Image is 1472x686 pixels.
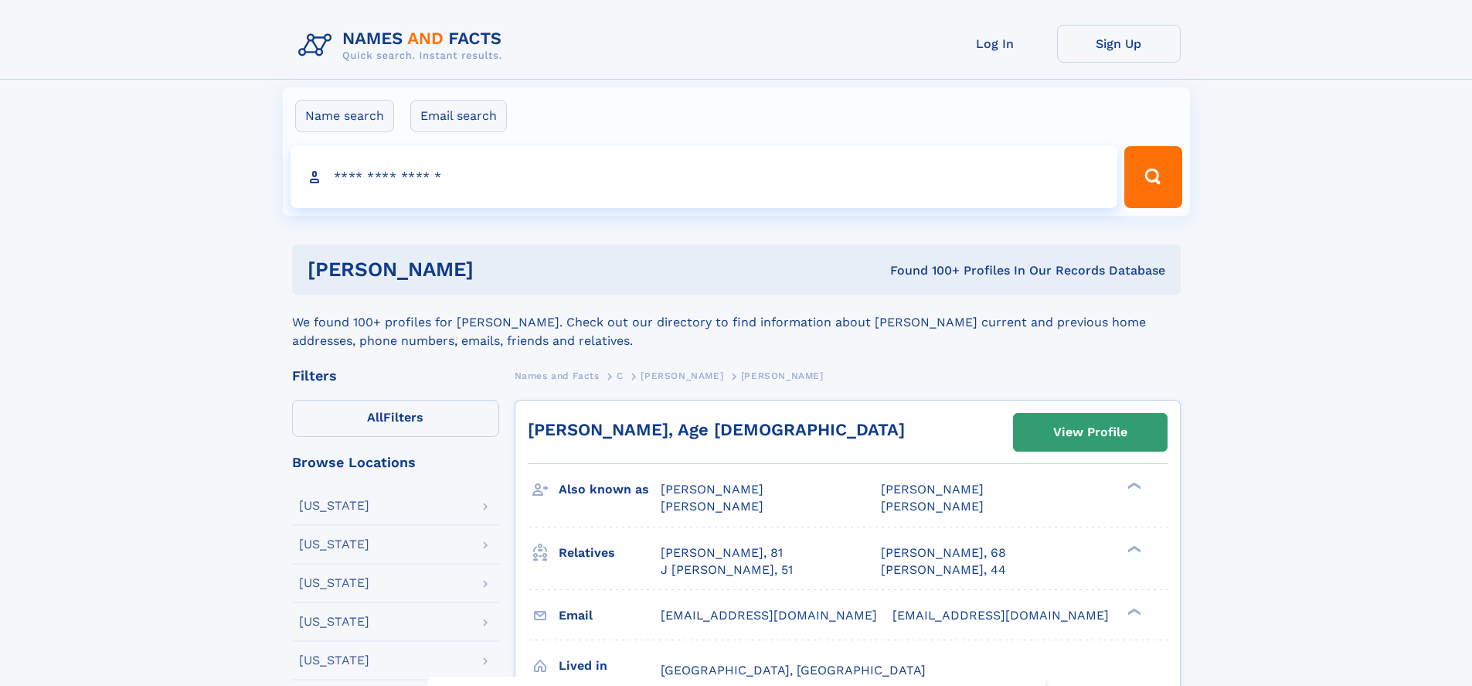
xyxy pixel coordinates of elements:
[881,499,984,514] span: [PERSON_NAME]
[410,100,507,132] label: Email search
[661,482,763,497] span: [PERSON_NAME]
[559,653,661,679] h3: Lived in
[1057,25,1181,63] a: Sign Up
[933,25,1057,63] a: Log In
[299,538,369,551] div: [US_STATE]
[559,602,661,629] h3: Email
[367,410,383,425] span: All
[641,370,723,381] span: [PERSON_NAME]
[661,663,926,677] span: [GEOGRAPHIC_DATA], [GEOGRAPHIC_DATA]
[661,608,877,623] span: [EMAIL_ADDRESS][DOMAIN_NAME]
[661,561,793,578] a: J [PERSON_NAME], 51
[292,369,499,383] div: Filters
[617,366,624,385] a: C
[641,366,723,385] a: [PERSON_NAME]
[1124,606,1142,616] div: ❯
[617,370,624,381] span: C
[528,420,905,439] a: [PERSON_NAME], Age [DEMOGRAPHIC_DATA]
[661,499,763,514] span: [PERSON_NAME]
[299,654,369,667] div: [US_STATE]
[892,608,1109,623] span: [EMAIL_ADDRESS][DOMAIN_NAME]
[1124,146,1181,208] button: Search Button
[661,544,783,561] a: [PERSON_NAME], 81
[299,577,369,589] div: [US_STATE]
[291,146,1118,208] input: search input
[682,262,1165,279] div: Found 100+ Profiles In Our Records Database
[308,260,682,279] h1: [PERSON_NAME]
[292,295,1181,350] div: We found 100+ profiles for [PERSON_NAME]. Check out our directory to find information about [PERS...
[515,366,600,385] a: Names and Facts
[292,456,499,469] div: Browse Locations
[881,482,984,497] span: [PERSON_NAME]
[299,616,369,628] div: [US_STATE]
[881,561,1006,578] a: [PERSON_NAME], 44
[1053,415,1127,450] div: View Profile
[292,25,515,67] img: Logo Names and Facts
[292,400,499,437] label: Filters
[559,476,661,503] h3: Also known as
[295,100,394,132] label: Name search
[1124,481,1142,491] div: ❯
[299,500,369,512] div: [US_STATE]
[741,370,824,381] span: [PERSON_NAME]
[1014,414,1167,451] a: View Profile
[881,544,1006,561] a: [PERSON_NAME], 68
[1124,544,1142,554] div: ❯
[559,540,661,566] h3: Relatives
